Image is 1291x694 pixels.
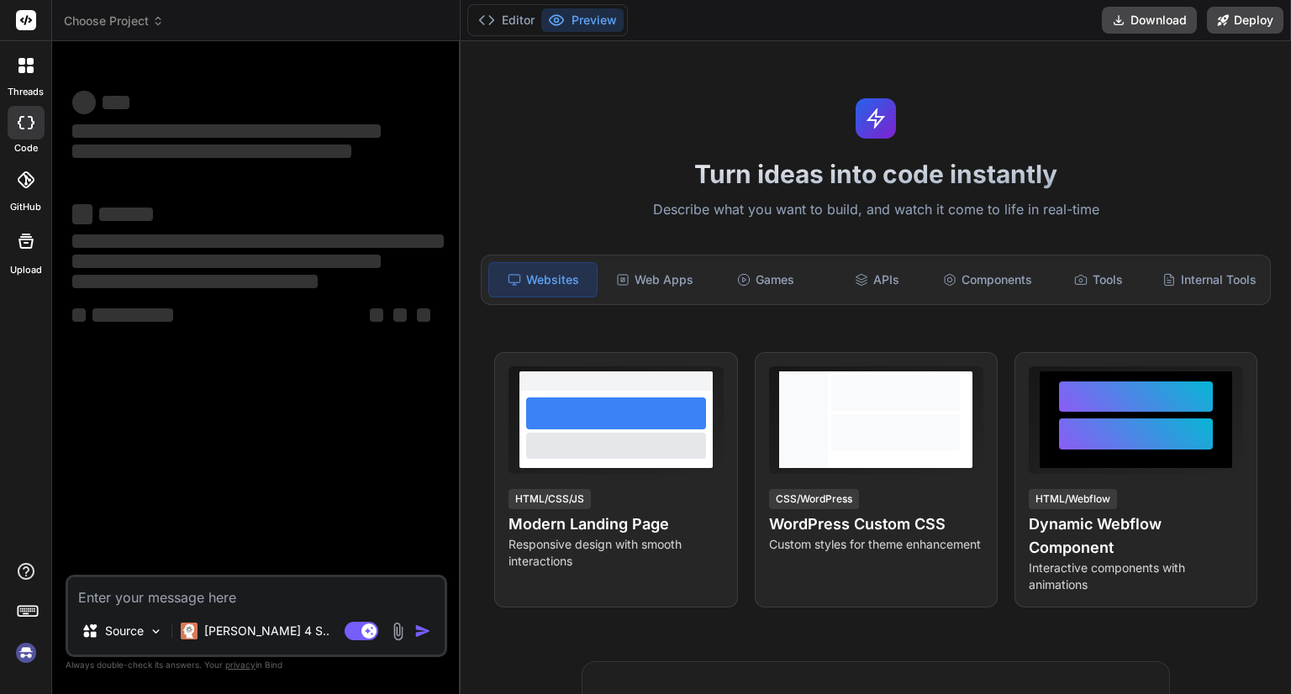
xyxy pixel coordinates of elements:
span: ‌ [92,308,173,322]
button: Deploy [1207,7,1283,34]
img: attachment [388,622,408,641]
img: signin [12,639,40,667]
span: ‌ [72,234,444,248]
p: Source [105,623,144,639]
div: HTML/Webflow [1029,489,1117,509]
label: threads [8,85,44,99]
span: ‌ [99,208,153,221]
h4: Dynamic Webflow Component [1029,513,1243,560]
span: ‌ [72,275,318,288]
h1: Turn ideas into code instantly [471,159,1281,189]
span: ‌ [72,91,96,114]
div: Websites [488,262,598,297]
label: code [14,141,38,155]
span: ‌ [417,308,430,322]
span: ‌ [103,96,129,109]
p: Custom styles for theme enhancement [769,536,983,553]
h4: Modern Landing Page [508,513,723,536]
p: Always double-check its answers. Your in Bind [66,657,447,673]
label: Upload [10,263,42,277]
span: ‌ [72,145,351,158]
p: [PERSON_NAME] 4 S.. [204,623,329,639]
span: ‌ [72,255,381,268]
button: Editor [472,8,541,32]
span: ‌ [72,308,86,322]
div: Internal Tools [1156,262,1263,297]
div: CSS/WordPress [769,489,859,509]
div: HTML/CSS/JS [508,489,591,509]
div: Web Apps [601,262,709,297]
button: Preview [541,8,624,32]
span: ‌ [72,204,92,224]
div: Components [934,262,1041,297]
span: Choose Project [64,13,164,29]
button: Download [1102,7,1197,34]
p: Responsive design with smooth interactions [508,536,723,570]
p: Interactive components with animations [1029,560,1243,593]
div: APIs [823,262,930,297]
div: Tools [1045,262,1152,297]
img: Pick Models [149,624,163,639]
img: Claude 4 Sonnet [181,623,198,639]
h4: WordPress Custom CSS [769,513,983,536]
span: ‌ [393,308,407,322]
span: privacy [225,660,256,670]
label: GitHub [10,200,41,214]
span: ‌ [72,124,381,138]
img: icon [414,623,431,639]
div: Games [712,262,819,297]
span: ‌ [370,308,383,322]
p: Describe what you want to build, and watch it come to life in real-time [471,199,1281,221]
